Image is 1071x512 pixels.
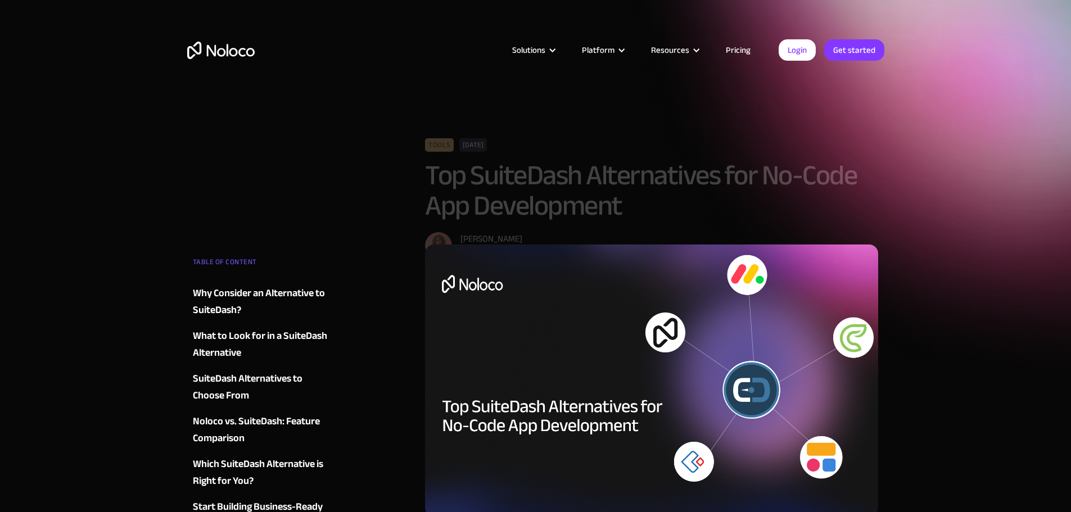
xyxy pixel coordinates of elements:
div: Resources [651,43,689,57]
div: Platform [582,43,614,57]
a: SuiteDash Alternatives to Choose From [193,370,329,404]
div: [DATE] [459,138,487,152]
a: Noloco vs. SuiteDash: Feature Comparison [193,413,329,447]
div: Resources [637,43,712,57]
a: Get started [824,39,884,61]
a: Login [779,39,816,61]
div: Platform [568,43,637,57]
a: Which SuiteDash Alternative is Right for You? [193,456,329,490]
a: Why Consider an Alternative to SuiteDash? [193,285,329,319]
a: home [187,42,255,59]
div: [PERSON_NAME] [460,232,559,246]
div: Tools [425,138,454,152]
a: Pricing [712,43,765,57]
div: Solutions [512,43,545,57]
a: What to Look for in a SuiteDash Alternative [193,328,329,361]
div: TABLE OF CONTENT [193,253,329,276]
h1: Top SuiteDash Alternatives for No-Code App Development [425,160,879,221]
div: Solutions [498,43,568,57]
